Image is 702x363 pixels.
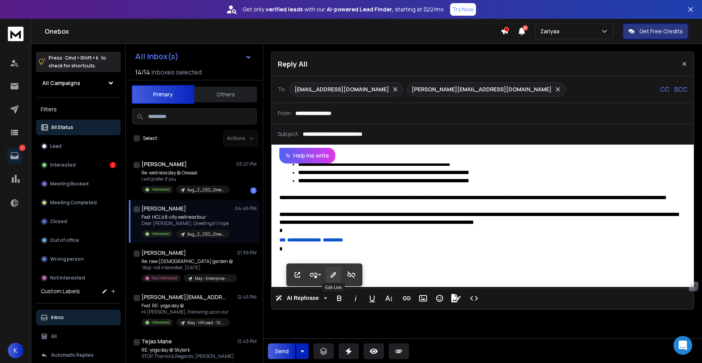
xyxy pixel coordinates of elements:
span: 14 / 14 [135,67,150,77]
p: Automatic Replies [51,352,94,358]
p: RE: yoga day @ Skylark [141,347,235,353]
p: May - HR Lead - 100-200 - [GEOGRAPHIC_DATA] [187,320,225,326]
p: 01:39 PM [237,250,257,256]
button: Help me write [279,148,335,163]
button: Code View [467,290,481,306]
button: More Text [381,290,396,306]
button: Insert Link (⌘K) [399,290,414,306]
p: 12:43 PM [237,338,257,345]
p: Interested [50,162,76,168]
button: Emoticons [432,290,447,306]
p: Out of office [50,237,79,243]
p: Zariyaa [540,27,563,35]
button: K [8,343,24,358]
a: 1 [7,148,22,163]
p: Re: new [DEMOGRAPHIC_DATA] garden @ [141,258,235,265]
button: Unlink [344,267,359,283]
p: Interested [152,231,170,237]
button: All [36,329,121,344]
p: Lead [50,143,62,149]
p: Aug_Z_CEO_DreamAccounts_India [187,231,225,237]
button: Meeting Completed [36,195,121,211]
div: Open Intercom Messenger [673,336,692,355]
button: Closed [36,214,121,229]
strong: verified leads [266,5,303,13]
p: All Status [51,124,73,131]
button: Signature [449,290,463,306]
button: All Status [36,120,121,135]
span: 50 [523,25,528,31]
p: Reply All [278,58,308,69]
h1: [PERSON_NAME][EMAIL_ADDRESS][DOMAIN_NAME] [141,293,228,301]
p: Get Free Credits [639,27,683,35]
button: Others [194,86,257,103]
h1: Onebox [45,27,501,36]
button: Italic (⌘I) [348,290,363,306]
button: Open Link [290,267,305,283]
button: Meeting Booked [36,176,121,192]
button: All Campaigns [36,75,121,91]
h3: Custom Labels [41,287,80,295]
p: [EMAIL_ADDRESS][DOMAIN_NAME] [295,85,389,93]
button: Bold (⌘B) [332,290,347,306]
span: AI Rephrase [285,295,320,301]
div: Edit Link [322,283,345,292]
div: 1 [110,162,116,168]
strong: AI-powered Lead Finder, [327,5,393,13]
button: Inbox [36,310,121,325]
p: Not Interested [152,275,177,281]
p: 12:45 PM [237,294,257,300]
button: Primary [132,85,194,104]
h3: Inboxes selected [152,67,202,77]
p: All [51,333,57,339]
button: Out of office [36,232,121,248]
h1: [PERSON_NAME] [141,249,186,257]
button: Interested1 [36,157,121,173]
h1: All Campaigns [42,79,80,87]
h1: All Inbox(s) [135,53,179,60]
p: 04:46 PM [235,205,257,212]
button: Get Free Credits [623,24,688,39]
p: Hi [PERSON_NAME], Following up on our [141,309,230,315]
p: I will prefer if you [141,176,230,182]
button: Wrong person [36,251,121,267]
button: All Inbox(s) [129,49,258,64]
button: Style [308,267,323,283]
p: 05:07 PM [236,161,257,167]
p: Press to check for shortcuts. [49,54,106,70]
button: Send [268,343,295,359]
p: Interested [152,319,170,325]
p: BCC [674,85,688,94]
button: Underline (⌘U) [365,290,380,306]
h1: [PERSON_NAME] [141,160,187,168]
p: [PERSON_NAME][EMAIL_ADDRESS][DOMAIN_NAME] [412,85,552,93]
p: 1 [19,145,25,151]
p: May - Enterprise - HR Director + VP - [GEOGRAPHIC_DATA] [195,276,232,281]
p: STOP. Thanks & Regards, [PERSON_NAME] [141,353,235,359]
label: Select [143,135,157,142]
button: AI Rephrase [274,290,329,306]
p: Subject: [278,130,300,138]
button: Insert Image (⌘P) [416,290,431,306]
p: Closed [50,218,67,225]
p: Wrong person [50,256,84,262]
button: Lead [36,138,121,154]
p: Not Interested [50,275,85,281]
p: CC [660,85,669,94]
button: Not Interested [36,270,121,286]
h3: Filters [36,104,121,115]
p: Re: wellness day @ Oswaal [141,170,230,176]
p: Fwd: HCL's 8-city wellness tour [141,214,230,220]
p: From: [278,109,292,117]
div: 1 [250,187,257,194]
p: Meeting Booked [50,181,89,187]
p: To: [278,85,286,93]
button: Automatic Replies [36,347,121,363]
h1: [PERSON_NAME] [141,205,186,212]
p: Aug_Z_CEO_DreamAccounts_India [187,187,225,193]
p: Meeting Completed [50,200,97,206]
span: Cmd + Shift + k [64,53,100,62]
p: Interested [152,187,170,192]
